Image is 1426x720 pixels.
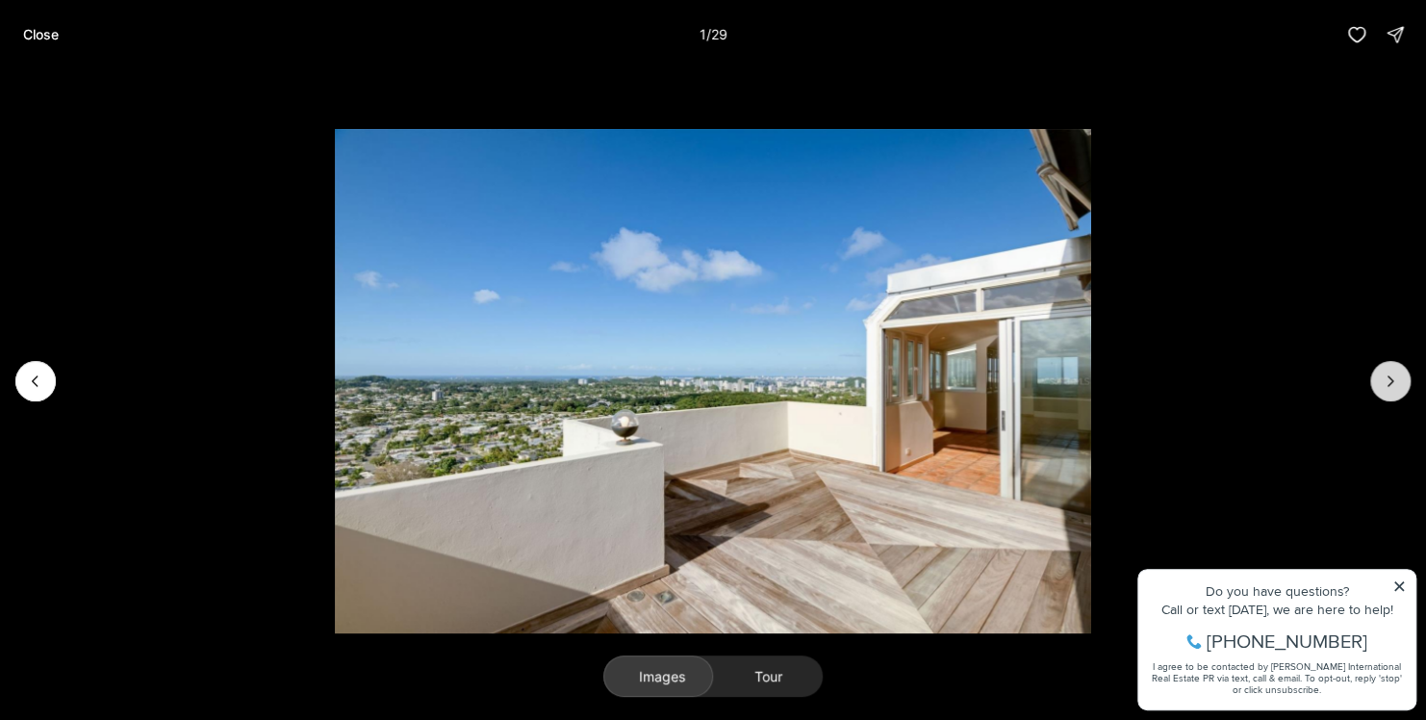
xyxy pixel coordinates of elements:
[1370,361,1411,401] button: Next slide
[713,656,823,698] button: Tour
[12,15,70,54] button: Close
[700,26,727,42] p: 1 / 29
[20,43,278,57] div: Do you have questions?
[79,90,240,110] span: [PHONE_NUMBER]
[24,118,274,155] span: I agree to be contacted by [PERSON_NAME] International Real Estate PR via text, call & email. To ...
[23,27,59,42] p: Close
[20,62,278,75] div: Call or text [DATE], we are here to help!
[603,656,713,698] button: Images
